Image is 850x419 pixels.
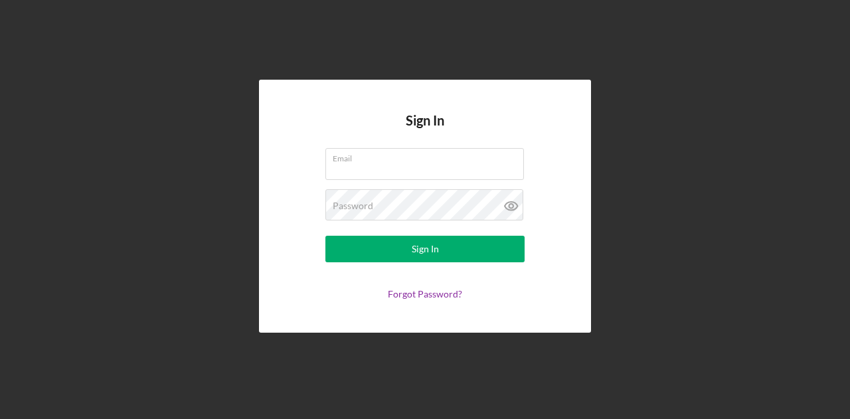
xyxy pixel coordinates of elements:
h4: Sign In [406,113,444,148]
button: Sign In [325,236,525,262]
label: Password [333,201,373,211]
a: Forgot Password? [388,288,462,299]
label: Email [333,149,524,163]
div: Sign In [412,236,439,262]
